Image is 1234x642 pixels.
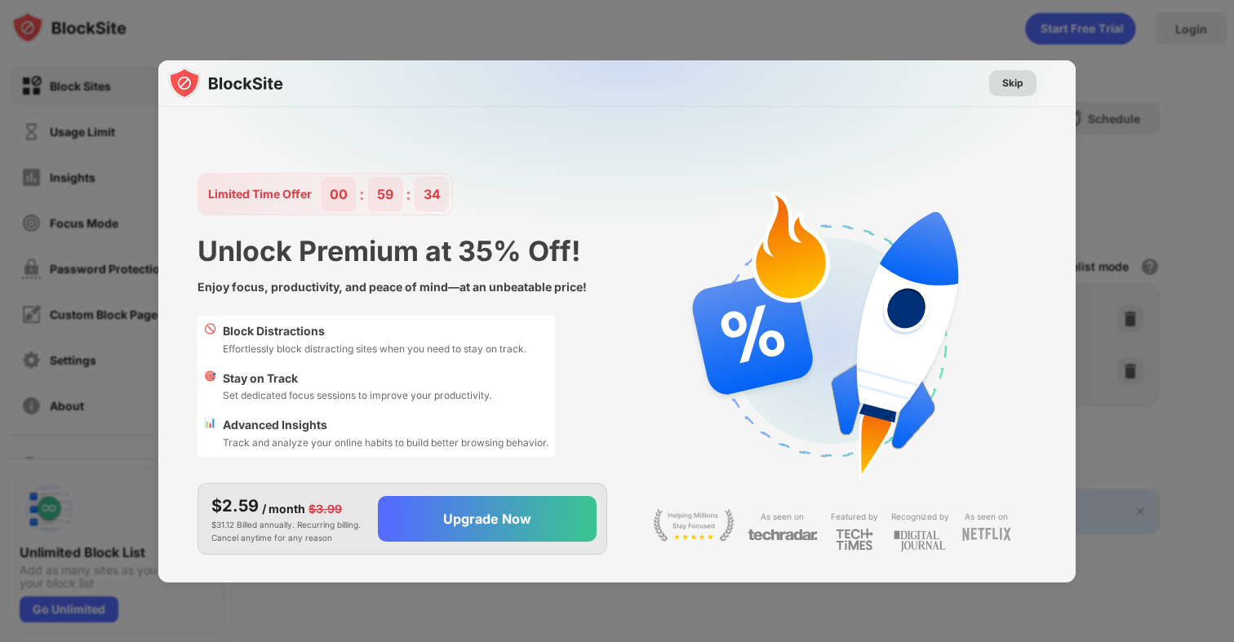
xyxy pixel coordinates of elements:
div: Featured by [831,509,878,525]
img: gradient.svg [168,60,1085,383]
img: light-stay-focus.svg [653,509,735,542]
img: light-digital-journal.svg [894,528,946,555]
div: $31.12 Billed annually. Recurring billing. Cancel anytime for any reason [211,494,365,544]
img: light-netflix.svg [962,528,1011,541]
div: Recognized by [891,509,949,525]
div: / month [262,500,305,518]
div: $2.59 [211,494,259,518]
div: Track and analyze your online habits to build better browsing behavior. [223,435,548,450]
div: $3.99 [308,500,342,518]
div: As seen on [761,509,804,525]
div: Set dedicated focus sessions to improve your productivity. [223,387,491,403]
div: 📊 [204,416,216,450]
img: light-techtimes.svg [836,528,873,551]
div: Advanced Insights [223,416,548,434]
div: Upgrade Now [443,511,531,527]
img: light-techradar.svg [748,528,818,542]
div: As seen on [965,509,1008,525]
div: 🎯 [204,370,216,404]
div: Skip [1002,75,1023,91]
